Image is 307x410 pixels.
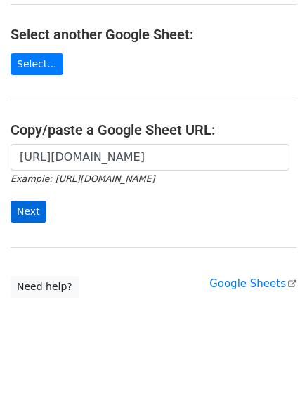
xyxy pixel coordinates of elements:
[11,144,289,171] input: Paste your Google Sheet URL here
[11,26,296,43] h4: Select another Google Sheet:
[209,277,296,290] a: Google Sheets
[11,173,155,184] small: Example: [URL][DOMAIN_NAME]
[11,121,296,138] h4: Copy/paste a Google Sheet URL:
[11,201,46,223] input: Next
[11,276,79,298] a: Need help?
[11,53,63,75] a: Select...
